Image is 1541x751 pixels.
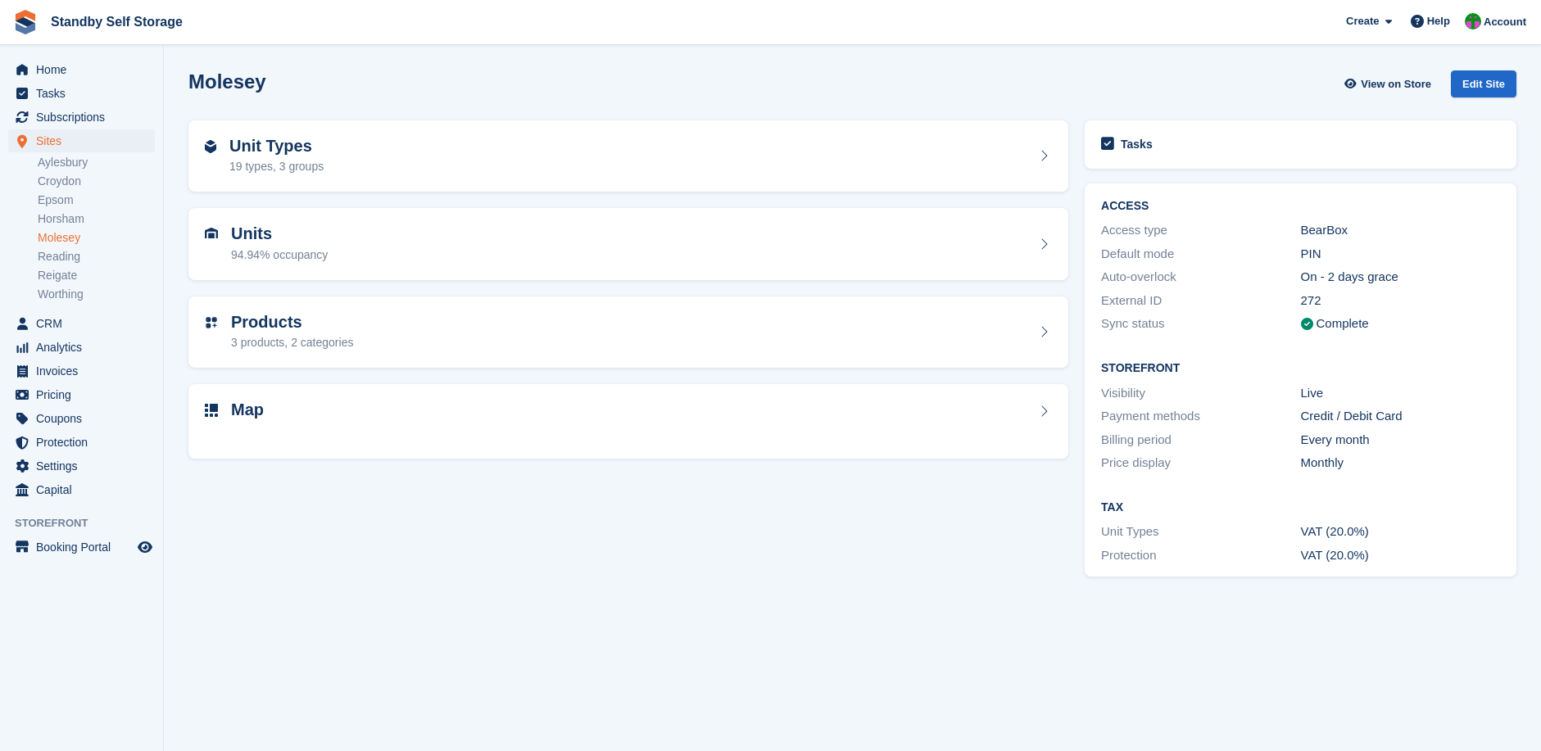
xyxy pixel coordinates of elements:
a: View on Store [1342,70,1438,97]
a: menu [8,336,155,359]
span: Account [1484,14,1526,30]
a: Worthing [38,287,155,302]
span: Protection [36,431,134,454]
div: Visibility [1101,384,1300,403]
span: Create [1346,13,1379,29]
a: Products 3 products, 2 categories [188,296,1068,369]
img: unit-icn-7be61d7bf1b0ce9d3e12c5938cc71ed9869f7b940bace4675aadf7bd6d80202e.svg [205,228,218,239]
h2: Unit Types [229,137,324,156]
a: menu [8,455,155,477]
a: menu [8,478,155,501]
a: Preview store [135,537,155,557]
img: custom-product-icn-752c56ca05d30b4aa98f6f15887a0e09747e85b44ffffa43cff429088544963d.svg [205,316,218,329]
div: Payment methods [1101,407,1300,426]
a: menu [8,407,155,430]
a: menu [8,129,155,152]
div: 272 [1301,292,1500,310]
div: VAT (20.0%) [1301,546,1500,565]
span: Booking Portal [36,536,134,559]
img: Michelle Mustoe [1465,13,1481,29]
a: menu [8,58,155,81]
span: View on Store [1361,76,1431,93]
span: Sites [36,129,134,152]
img: map-icn-33ee37083ee616e46c38cad1a60f524a97daa1e2b2c8c0bc3eb3415660979fc1.svg [205,404,218,417]
div: 19 types, 3 groups [229,158,324,175]
div: Billing period [1101,431,1300,450]
span: Coupons [36,407,134,430]
a: Molesey [38,230,155,246]
a: Aylesbury [38,155,155,170]
span: Storefront [15,515,163,532]
h2: Tax [1101,501,1500,514]
div: External ID [1101,292,1300,310]
div: Protection [1101,546,1300,565]
div: 3 products, 2 categories [231,334,353,351]
a: Croydon [38,174,155,189]
span: Help [1427,13,1450,29]
a: Units 94.94% occupancy [188,208,1068,280]
div: Unit Types [1101,523,1300,541]
a: menu [8,360,155,382]
a: Reigate [38,268,155,283]
h2: Map [231,400,264,419]
a: menu [8,536,155,559]
h2: Molesey [188,70,266,93]
h2: Products [231,313,353,332]
div: 94.94% occupancy [231,247,328,264]
a: Unit Types 19 types, 3 groups [188,120,1068,192]
div: Complete [1317,314,1369,333]
h2: ACCESS [1101,200,1500,213]
a: Epsom [38,192,155,208]
a: Reading [38,249,155,265]
span: Invoices [36,360,134,382]
div: Credit / Debit Card [1301,407,1500,426]
span: Settings [36,455,134,477]
span: Tasks [36,82,134,105]
div: Monthly [1301,454,1500,473]
div: Every month [1301,431,1500,450]
span: Home [36,58,134,81]
a: Horsham [38,211,155,227]
a: Map [188,384,1068,459]
a: menu [8,431,155,454]
h2: Storefront [1101,362,1500,375]
h2: Tasks [1121,137,1153,152]
div: BearBox [1301,221,1500,240]
a: Standby Self Storage [44,8,189,35]
span: Analytics [36,336,134,359]
div: Default mode [1101,245,1300,264]
div: Price display [1101,454,1300,473]
a: menu [8,82,155,105]
div: Access type [1101,221,1300,240]
img: unit-type-icn-2b2737a686de81e16bb02015468b77c625bbabd49415b5ef34ead5e3b44a266d.svg [205,140,216,153]
div: On - 2 days grace [1301,268,1500,287]
div: Auto-overlock [1101,268,1300,287]
span: Pricing [36,383,134,406]
a: Edit Site [1451,70,1516,104]
span: CRM [36,312,134,335]
span: Capital [36,478,134,501]
div: PIN [1301,245,1500,264]
img: stora-icon-8386f47178a22dfd0bd8f6a31ec36ba5ce8667c1dd55bd0f319d3a0aa187defe.svg [13,10,38,34]
div: Edit Site [1451,70,1516,97]
div: Live [1301,384,1500,403]
a: menu [8,312,155,335]
a: menu [8,383,155,406]
span: Subscriptions [36,106,134,129]
div: Sync status [1101,314,1300,333]
a: menu [8,106,155,129]
div: VAT (20.0%) [1301,523,1500,541]
h2: Units [231,224,328,243]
